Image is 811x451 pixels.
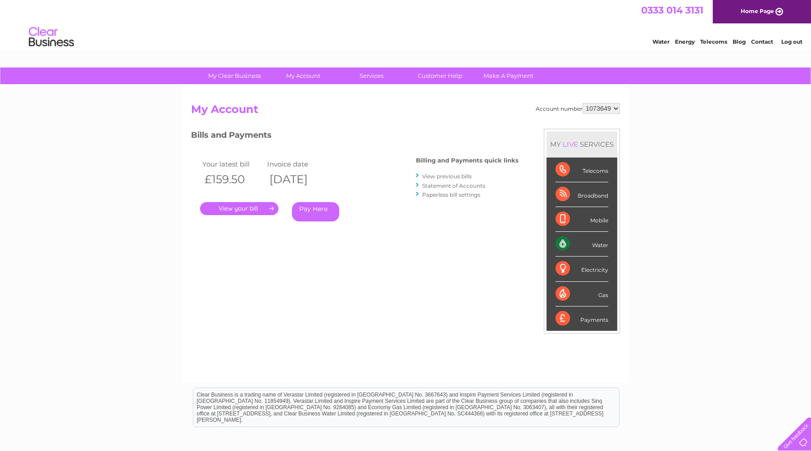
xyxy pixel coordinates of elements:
[265,158,330,170] td: Invoice date
[641,5,703,16] a: 0333 014 3131
[416,157,519,164] h4: Billing and Payments quick links
[782,38,803,45] a: Log out
[556,182,608,207] div: Broadband
[472,68,546,84] a: Make A Payment
[403,68,478,84] a: Customer Help
[200,202,278,215] a: .
[675,38,695,45] a: Energy
[733,38,746,45] a: Blog
[200,170,265,189] th: £159.50
[422,173,472,180] a: View previous bills
[422,182,485,189] a: Statement of Accounts
[193,5,619,44] div: Clear Business is a trading name of Verastar Limited (registered in [GEOGRAPHIC_DATA] No. 3667643...
[547,131,617,157] div: MY SERVICES
[556,232,608,257] div: Water
[422,191,480,198] a: Paperless bill settings
[335,68,409,84] a: Services
[652,38,670,45] a: Water
[556,207,608,232] div: Mobile
[556,158,608,182] div: Telecoms
[191,129,519,144] h3: Bills and Payments
[751,38,773,45] a: Contact
[556,282,608,307] div: Gas
[556,307,608,331] div: Payments
[700,38,727,45] a: Telecoms
[556,257,608,281] div: Electricity
[191,103,620,120] h2: My Account
[266,68,341,84] a: My Account
[292,202,339,221] a: Pay Here
[265,170,330,189] th: [DATE]
[561,140,580,149] div: LIVE
[536,103,620,114] div: Account number
[198,68,272,84] a: My Clear Business
[200,158,265,170] td: Your latest bill
[28,23,74,51] img: logo.png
